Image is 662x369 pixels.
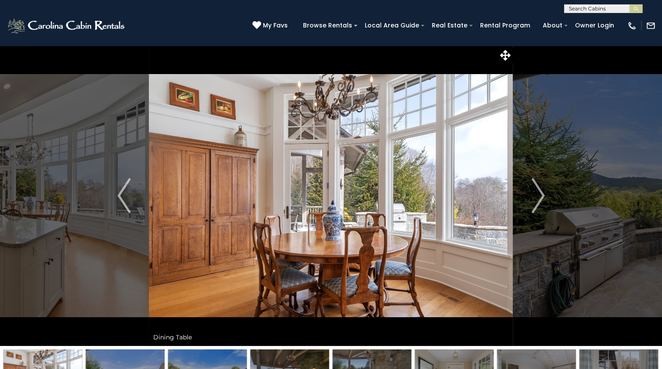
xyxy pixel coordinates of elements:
img: arrow [118,178,131,213]
a: Browse Rentals [299,19,356,32]
img: phone-regular-white.png [627,21,637,30]
img: White-1-2.png [7,17,127,34]
button: Previous [99,45,149,346]
div: Dining Table [149,328,513,346]
a: Local Area Guide [360,19,423,32]
a: Owner Login [571,19,618,32]
button: Next [513,45,563,346]
img: mail-regular-white.png [646,21,655,30]
a: Real Estate [427,19,472,32]
span: My Favs [263,21,288,30]
img: arrow [531,178,544,213]
a: Rental Program [476,19,534,32]
a: My Favs [252,21,290,30]
a: About [538,19,567,32]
